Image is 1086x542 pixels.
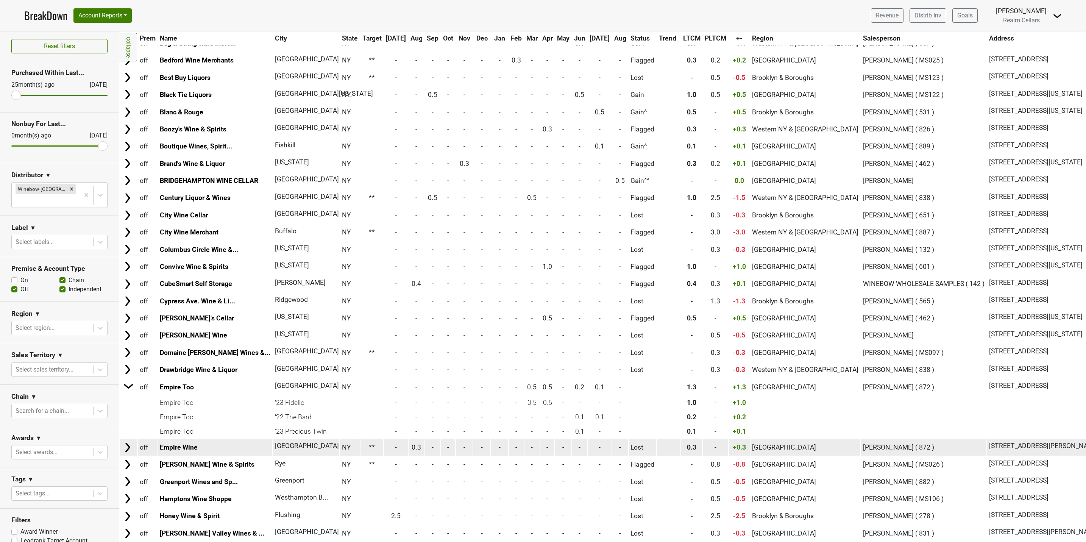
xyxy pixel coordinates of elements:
[160,263,228,270] a: Convive Wine & Spirits
[122,123,133,135] img: Arrow right
[562,91,564,98] span: -
[160,349,270,356] a: Domaine [PERSON_NAME] Wines &...
[705,34,726,42] span: PLTCM
[11,224,28,232] h3: Label
[138,155,158,172] td: off
[122,295,133,307] img: Arrow right
[160,366,237,373] a: Drawbridge Wine & Liquor
[447,142,449,150] span: -
[415,56,417,64] span: -
[629,69,657,86] td: Lost
[275,55,339,63] span: [GEOGRAPHIC_DATA]
[863,125,934,133] span: [PERSON_NAME] ( 826 )
[160,444,198,451] a: Empire Wine
[273,31,335,45] th: City: activate to sort column ascending
[415,108,417,116] span: -
[160,91,212,98] a: Black Tie Liquors
[432,177,434,184] span: -
[579,74,580,81] span: -
[481,74,483,81] span: -
[160,125,226,133] a: Boozy's Wine & Spirits
[160,74,211,81] a: Best Buy Liquors
[140,34,156,42] span: Prem
[160,512,220,520] a: Honey Wine & Spirit
[629,31,657,45] th: Status: activate to sort column ascending
[733,125,746,133] span: +0.3
[11,351,55,359] h3: Sales Territory
[629,173,657,189] td: Gain^^
[20,527,58,536] label: Award Winner
[499,56,501,64] span: -
[733,74,745,81] span: -0.5
[122,89,133,100] img: Arrow right
[629,52,657,69] td: Flagged
[572,31,587,45] th: Jun: activate to sort column ascending
[138,173,158,189] td: off
[515,91,517,98] span: -
[395,160,397,167] span: -
[20,285,29,294] label: Off
[342,91,351,98] span: NY
[531,91,533,98] span: -
[619,74,621,81] span: -
[122,347,133,358] img: Arrow right
[863,142,934,150] span: [PERSON_NAME] ( 889 )
[138,87,158,103] td: off
[31,392,37,401] span: ▼
[122,261,133,272] img: Arrow right
[138,69,158,86] td: off
[491,31,508,45] th: Jan: activate to sort column ascending
[432,108,434,116] span: -
[687,125,696,133] span: 0.3
[543,125,552,133] span: 0.3
[1003,17,1040,24] span: Realm Cellars
[160,461,254,468] a: [PERSON_NAME] Wine & Spirits
[863,108,934,116] span: [PERSON_NAME] ( 531 )
[122,175,133,186] img: Arrow right
[629,155,657,172] td: Flagged
[11,131,72,140] div: 0 month(s) ago
[733,142,746,150] span: +0.1
[342,125,351,133] span: NY
[360,31,384,45] th: Target: activate to sort column ascending
[463,108,465,116] span: -
[595,108,604,116] span: 0.5
[562,160,564,167] span: -
[481,160,483,167] span: -
[546,74,548,81] span: -
[463,125,465,133] span: -
[395,108,397,116] span: -
[562,56,564,64] span: -
[463,142,465,150] span: -
[160,228,218,236] a: City Wine Merchant
[629,87,657,103] td: Gain
[524,31,540,45] th: Mar: activate to sort column ascending
[11,80,72,89] div: 25 month(s) ago
[531,160,533,167] span: -
[481,91,483,98] span: -
[715,125,716,133] span: -
[619,142,621,150] span: -
[275,175,339,183] span: [GEOGRAPHIC_DATA]
[395,125,397,133] span: -
[160,383,194,391] a: Empire Too
[120,31,137,45] th: &nbsp;: activate to sort column ascending
[160,56,234,64] a: Bedford Wine Merchants
[122,278,133,290] img: Arrow right
[989,54,1049,64] span: [STREET_ADDRESS]
[28,475,34,484] span: ▼
[989,71,1049,81] span: [STREET_ADDRESS]
[11,171,43,179] h3: Distributor
[30,223,36,233] span: ▼
[160,280,232,287] a: CubeSmart Self Storage
[863,160,934,167] span: [PERSON_NAME] ( 462 )
[752,74,814,81] span: Brooklyn & Boroughs
[989,174,1049,184] span: [STREET_ADDRESS]
[122,364,133,375] img: Arrow right
[119,33,137,61] a: Collapse
[619,91,621,98] span: -
[703,31,728,45] th: PLTCM: activate to sort column ascending
[11,475,26,483] h3: Tags
[122,442,133,453] img: Arrow right
[863,74,944,81] span: [PERSON_NAME] ( MS123 )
